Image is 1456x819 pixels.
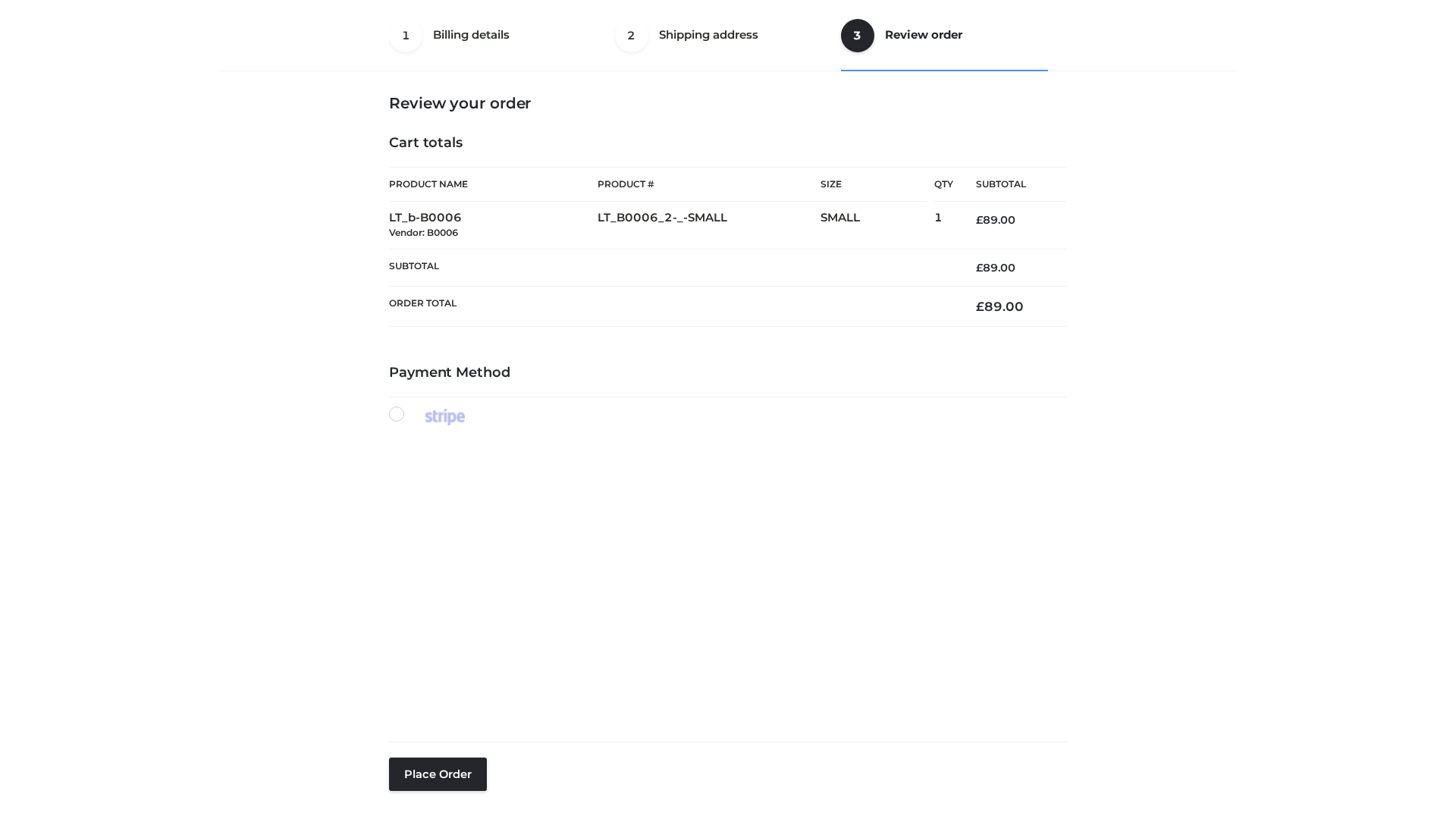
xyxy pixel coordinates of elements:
[598,167,821,202] th: Product #
[389,167,598,202] th: Product Name
[389,249,953,286] th: Subtotal
[821,168,927,202] th: Size
[389,287,953,327] th: Order Total
[389,135,1067,152] h4: Cart totals
[934,167,953,202] th: Qty
[389,202,598,249] td: LT_b-B0006
[976,299,984,314] span: £
[976,299,1024,314] bdi: 89.00
[976,261,1015,275] bdi: 89.00
[598,202,821,249] td: LT_B0006_2-_-SMALL
[821,202,934,249] td: SMALL
[389,94,1067,112] h3: Review your order
[976,213,1015,227] bdi: 89.00
[976,213,983,227] span: £
[934,202,953,249] td: 1
[976,261,983,275] span: £
[389,758,487,791] button: Place order
[389,365,1067,381] h4: Payment Method
[953,168,1067,202] th: Subtotal
[386,441,1064,716] iframe: Secure payment input frame
[389,227,458,238] small: Vendor: B0006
